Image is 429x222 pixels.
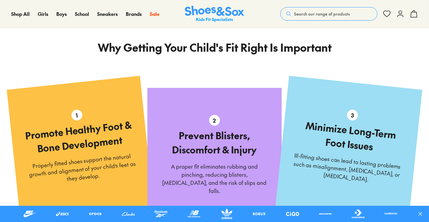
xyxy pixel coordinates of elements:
a: Brands [126,10,142,18]
h3: Minimize Long-Term Foot Issues [295,118,404,157]
a: Shop All [11,10,30,18]
span: Brands [126,10,142,17]
span: Boys [56,10,67,17]
h2: Why Getting Your Child's Fit Right Is Important [98,39,332,55]
h3: Prevent Blisters, Discomfort & Injury [161,128,268,157]
a: Sale [150,10,160,18]
span: Sneakers [97,10,118,17]
div: 3 [346,109,358,121]
span: Search our range of products [294,11,350,17]
a: Girls [38,10,48,18]
button: Search our range of products [280,7,377,21]
p: Properly fitted shoes support the natural growth and alignment of your child’s feet as they develop. [28,151,137,187]
img: SNS_Logo_Responsive.svg [185,6,244,22]
span: Sale [150,10,160,17]
div: 2 [209,115,220,126]
p: Ill-fitting shoes can lead to lasting problems such as misalignment, [MEDICAL_DATA], or [MEDICAL_... [292,151,401,187]
span: School [75,10,89,17]
a: Sneakers [97,10,118,18]
div: 1 [71,109,83,121]
p: A proper fit eliminates rubbing and pinching, reducing blisters, [MEDICAL_DATA], and the risk of ... [161,162,268,195]
a: Boys [56,10,67,18]
a: Shoes & Sox [185,6,244,22]
span: Shop All [11,10,30,17]
a: School [75,10,89,18]
span: Girls [38,10,48,17]
h3: Promote Healthy Foot & Bone Development [24,118,134,157]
